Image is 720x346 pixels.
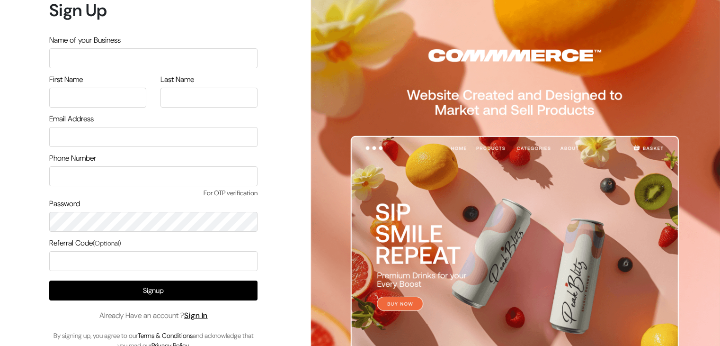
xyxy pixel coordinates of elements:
label: Referral Code [49,237,121,249]
span: For OTP verification [49,188,258,198]
label: Last Name [160,74,194,85]
label: Password [49,198,80,209]
label: First Name [49,74,83,85]
label: Name of your Business [49,35,121,46]
a: Sign In [184,310,208,320]
label: Email Address [49,113,94,125]
button: Signup [49,281,258,300]
span: (Optional) [93,239,121,247]
label: Phone Number [49,153,96,164]
a: Terms & Conditions [138,331,193,340]
span: Already Have an account ? [99,310,208,321]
